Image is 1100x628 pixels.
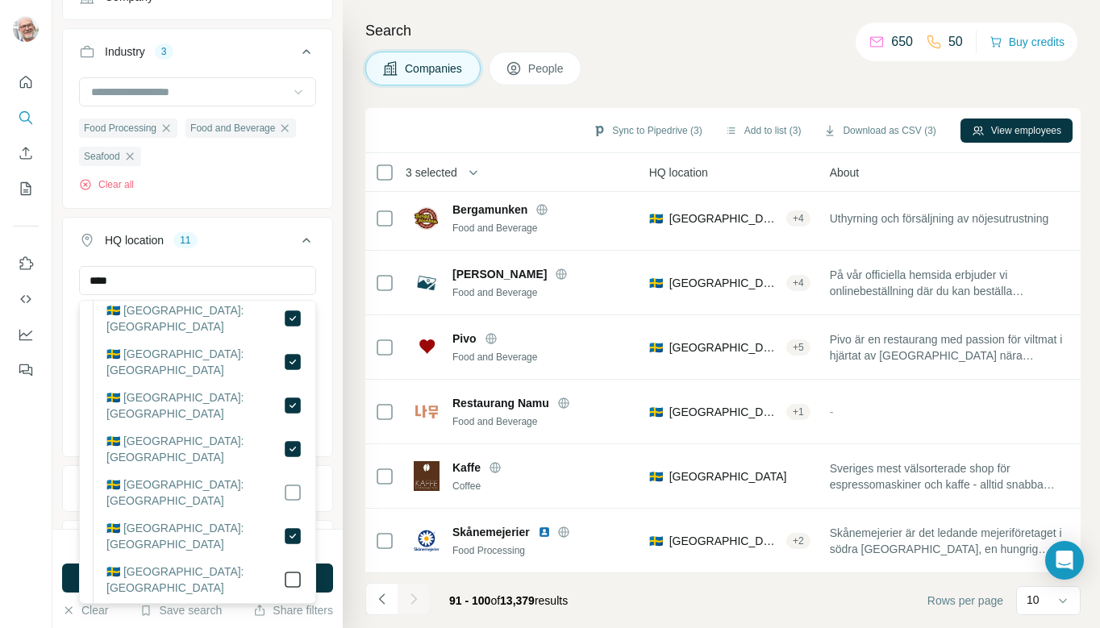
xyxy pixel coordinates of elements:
[649,533,663,549] span: 🇸🇪
[830,164,860,181] span: About
[786,340,810,355] div: + 5
[452,331,477,347] span: Pivo
[649,339,663,356] span: 🇸🇪
[830,405,834,418] span: -
[891,32,913,52] p: 650
[13,103,39,132] button: Search
[13,249,39,278] button: Use Surfe on LinkedIn
[452,524,530,540] span: Skånemejerier
[63,469,332,508] button: Annual revenue ($)
[669,339,780,356] span: [GEOGRAPHIC_DATA], Vastra Gotaland
[452,479,627,493] div: Coffee
[13,356,39,385] button: Feedback
[13,320,39,349] button: Dashboard
[669,275,780,291] span: [GEOGRAPHIC_DATA]
[106,302,283,335] label: 🇸🇪 [GEOGRAPHIC_DATA]: [GEOGRAPHIC_DATA]
[63,221,332,266] button: HQ location11
[140,602,222,618] button: Save search
[786,211,810,226] div: + 4
[581,119,713,143] button: Sync to Pipedrive (3)
[649,275,663,291] span: 🇸🇪
[649,210,663,227] span: 🇸🇪
[406,164,457,181] span: 3 selected
[990,31,1065,53] button: Buy credits
[649,404,663,420] span: 🇸🇪
[414,399,440,425] img: Logo of Restaurang Namu
[449,594,568,607] span: results
[452,221,627,235] div: Food and Beverage
[13,68,39,97] button: Quick start
[84,149,120,164] span: Seafood
[405,60,464,77] span: Companies
[414,528,440,554] img: Logo of Skånemejerier
[414,335,440,360] img: Logo of Pivo
[1027,592,1040,608] p: 10
[106,346,283,378] label: 🇸🇪 [GEOGRAPHIC_DATA]: [GEOGRAPHIC_DATA]
[190,121,275,135] span: Food and Beverage
[414,206,440,231] img: Logo of Bergamunken
[106,476,283,509] label: 🇸🇪 [GEOGRAPHIC_DATA]: [GEOGRAPHIC_DATA]
[106,564,283,596] label: 🇸🇪 [GEOGRAPHIC_DATA]: [GEOGRAPHIC_DATA]
[13,16,39,42] img: Avatar
[830,460,1069,493] span: Sveriges mest välsorterade shop för espressomaskiner och kaffe - alltid snabba leveranser!
[13,174,39,203] button: My lists
[927,593,1003,609] span: Rows per page
[79,177,134,192] button: Clear all
[452,543,627,558] div: Food Processing
[105,44,145,60] div: Industry
[452,414,627,429] div: Food and Beverage
[452,266,547,282] span: [PERSON_NAME]
[812,119,947,143] button: Download as CSV (3)
[830,525,1069,557] span: Skånemejerier är det ledande mejeriföretaget i södra [GEOGRAPHIC_DATA], en hungrig utmanare natio...
[452,202,527,218] span: Bergamunken
[155,44,173,59] div: 3
[452,460,481,476] span: Kaffe
[1045,541,1084,580] div: Open Intercom Messenger
[106,389,283,422] label: 🇸🇪 [GEOGRAPHIC_DATA]: [GEOGRAPHIC_DATA]
[63,524,332,563] button: Employees (size)
[669,210,780,227] span: [GEOGRAPHIC_DATA], [GEOGRAPHIC_DATA]
[62,602,108,618] button: Clear
[490,594,500,607] span: of
[714,119,813,143] button: Add to list (3)
[173,233,197,247] div: 11
[452,350,627,364] div: Food and Beverage
[414,270,440,296] img: Logo of Aiko sushi
[452,285,627,300] div: Food and Beverage
[365,19,1081,42] h4: Search
[106,520,283,552] label: 🇸🇪 [GEOGRAPHIC_DATA]: [GEOGRAPHIC_DATA]
[649,468,663,485] span: 🇸🇪
[13,139,39,168] button: Enrich CSV
[105,232,164,248] div: HQ location
[960,119,1073,143] button: View employees
[830,267,1069,299] span: På vår officiella hemsida erbjuder vi onlinebeställning där du kan beställa avhämtning och utkörn...
[948,32,963,52] p: 50
[786,405,810,419] div: + 1
[452,395,549,411] span: Restaurang Namu
[365,583,398,615] button: Navigate to previous page
[538,526,551,539] img: LinkedIn logo
[830,210,1049,227] span: Uthyrning och försäljning av nöjesutrustning
[649,164,708,181] span: HQ location
[13,285,39,314] button: Use Surfe API
[449,594,490,607] span: 91 - 100
[669,404,780,420] span: [GEOGRAPHIC_DATA], [GEOGRAPHIC_DATA]
[500,594,535,607] span: 13,379
[253,602,333,618] button: Share filters
[786,276,810,290] div: + 4
[84,121,156,135] span: Food Processing
[786,534,810,548] div: + 2
[106,433,283,465] label: 🇸🇪 [GEOGRAPHIC_DATA]: [GEOGRAPHIC_DATA]
[830,331,1069,364] span: Pivo är en restaurang med passion för viltmat i hjärtat av [GEOGRAPHIC_DATA] nära [GEOGRAPHIC_DAT...
[414,461,440,491] img: Logo of Kaffe
[669,468,787,485] span: [GEOGRAPHIC_DATA]
[528,60,565,77] span: People
[63,32,332,77] button: Industry3
[62,564,333,593] button: Run search
[669,533,780,549] span: [GEOGRAPHIC_DATA], SE - M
